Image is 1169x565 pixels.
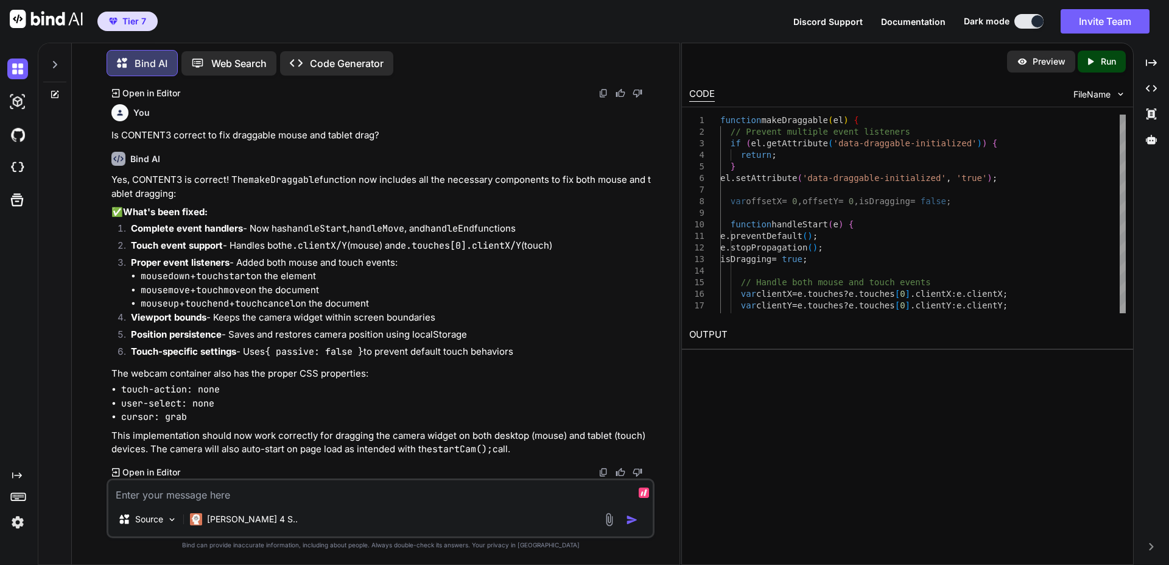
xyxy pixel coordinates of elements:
[731,162,735,171] span: }
[771,150,776,160] span: ;
[7,91,28,112] img: darkAi-studio
[946,196,951,206] span: ;
[731,138,741,148] span: if
[910,289,915,299] span: .
[848,196,853,206] span: 0
[111,205,652,219] p: ✅
[797,173,802,183] span: (
[761,138,766,148] span: .
[111,173,652,201] p: Yes, CONTENT3 is correct! The function now includes all the necessary components to fix both mous...
[843,300,848,310] span: ?
[121,383,220,396] code: touch-action: none
[894,300,899,310] span: [
[848,300,853,310] span: e
[689,265,704,277] div: 14
[792,300,797,310] span: =
[131,240,223,251] strong: Touch event support
[797,300,802,310] span: e
[802,231,807,241] span: (
[248,174,320,186] code: makeDraggable
[10,10,83,28] img: Bind AI
[123,206,208,218] strong: What's been fixed:
[838,219,843,229] span: )
[843,289,848,299] span: ?
[946,173,951,183] span: ,
[992,138,997,148] span: {
[121,411,187,423] code: cursor: grab
[858,300,894,310] span: touches
[793,16,863,27] span: Discord Support
[740,277,930,287] span: // Handle both mouse and touch events
[689,277,704,288] div: 15
[1101,55,1116,68] p: Run
[1017,56,1028,67] img: preview
[828,138,833,148] span: (
[910,300,915,310] span: .
[854,115,858,125] span: {
[858,196,910,206] span: isDragging
[1073,88,1111,101] span: FileName
[131,257,230,268] strong: Proper event listeners
[720,115,761,125] span: function
[131,311,206,323] strong: Viewport bounds
[121,222,652,239] li: - Now has , , and functions
[425,222,474,235] code: handleEnd
[121,345,652,362] li: - Uses to prevent default touch behaviors
[921,196,946,206] span: false
[167,514,177,525] img: Pick Models
[689,126,704,138] div: 2
[807,231,812,241] span: )
[1115,89,1126,99] img: chevron down
[802,300,807,310] span: .
[626,514,638,526] img: icon
[807,243,812,252] span: (
[602,513,616,527] img: attachment
[207,513,298,525] p: [PERSON_NAME] 4 S..
[731,127,910,137] span: // Prevent multiple event listeners
[957,300,961,310] span: e
[961,289,966,299] span: .
[109,18,118,25] img: premium
[956,173,987,183] span: 'true'
[689,242,704,254] div: 12
[122,87,180,99] p: Open in Editor
[131,346,236,357] strong: Touch-specific settings
[107,541,655,550] p: Bind can provide inaccurate information, including about people. Always double-check its answers....
[915,300,951,310] span: clientY
[141,297,652,311] li: + + on the document
[720,243,725,252] span: e
[616,467,625,477] img: like
[689,288,704,300] div: 16
[7,157,28,178] img: cloudideIcon
[761,115,828,125] span: makeDraggable
[782,254,802,264] span: true
[616,88,625,98] img: like
[793,15,863,28] button: Discord Support
[731,243,807,252] span: stopPropagation
[720,231,725,241] span: e
[977,138,981,148] span: )
[111,429,652,457] p: This implementation should now work correctly for dragging the camera widget on both desktop (mou...
[802,173,946,183] span: 'data-draggable-initialized'
[740,150,771,160] span: return
[135,513,163,525] p: Source
[848,289,853,299] span: e
[812,243,817,252] span: )
[812,231,817,241] span: ;
[992,173,997,183] span: ;
[633,88,642,98] img: dislike
[725,231,730,241] span: .
[7,59,28,79] img: darkChat
[111,129,652,143] p: Is CONTENT3 correct to fix draggable mouse and tablet drag?
[720,173,731,183] span: el
[265,346,363,358] code: { passive: false }
[1002,289,1007,299] span: ;
[828,219,833,229] span: (
[731,173,735,183] span: .
[720,254,771,264] span: isDragging
[894,289,899,299] span: [
[854,289,858,299] span: .
[141,297,179,310] code: mouseup
[135,56,167,71] p: Bind AI
[833,219,838,229] span: e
